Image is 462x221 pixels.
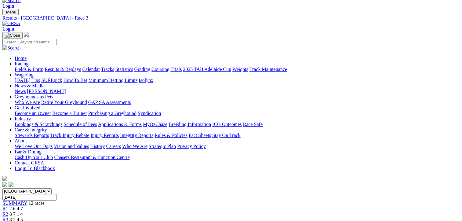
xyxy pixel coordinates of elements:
[134,67,150,72] a: Grading
[15,133,49,138] a: Stewards Reports
[15,67,460,72] div: Racing
[88,78,137,83] a: Minimum Betting Limits
[15,160,44,165] a: Contact GRSA
[15,89,460,94] div: News & Media
[15,100,40,105] a: Who We Are
[98,122,142,127] a: Applications & Forms
[45,67,81,72] a: Results & Replays
[15,100,460,105] div: Greyhounds as Pets
[183,67,231,72] a: 2025 TAB Adelaide Cup
[52,111,87,116] a: Become a Trainer
[2,206,8,211] a: R1
[122,144,147,149] a: Who We Are
[2,212,8,217] a: R2
[54,155,129,160] a: Chasers Restaurant & Function Centre
[155,133,187,138] a: Rules & Policies
[232,67,248,72] a: Weights
[82,67,100,72] a: Calendar
[15,155,53,160] a: Cash Up Your Club
[90,144,105,149] a: History
[2,45,21,51] img: Search
[15,78,460,83] div: Wagering
[15,144,460,149] div: About
[5,33,20,38] img: Close
[2,201,27,206] a: SUMMARY
[15,89,26,94] a: News
[2,3,14,9] a: Login
[149,144,176,149] a: Strategic Plan
[2,26,14,31] a: Login
[15,111,51,116] a: Become an Owner
[2,176,7,181] img: logo-grsa-white.png
[169,122,211,127] a: Breeding Information
[9,212,23,217] span: 8 7 1 4
[177,144,206,149] a: Privacy Policy
[9,182,13,187] img: twitter.svg
[120,133,153,138] a: Integrity Reports
[15,144,53,149] a: We Love Our Dogs
[41,78,62,83] a: SUREpick
[106,144,121,149] a: Careers
[28,201,45,206] span: 12 races
[15,83,45,88] a: News & Media
[138,111,161,116] a: Syndication
[15,149,42,154] a: Bar & Dining
[88,100,131,105] a: GAP SA Assessments
[115,67,133,72] a: Statistics
[15,155,460,160] div: Bar & Dining
[24,32,29,37] img: logo-grsa-white.png
[88,111,136,116] a: Purchasing a Greyhound
[15,78,40,83] a: [DATE] Tips
[143,122,167,127] a: MyOzChase
[15,72,34,77] a: Wagering
[151,67,169,72] a: Coursing
[54,144,89,149] a: Vision and Values
[15,122,62,127] a: Bookings & Scratchings
[2,32,23,39] button: Toggle navigation
[15,61,28,66] a: Racing
[15,116,31,121] a: Industry
[15,122,460,127] div: Industry
[15,56,27,61] a: Home
[249,67,287,72] a: Track Maintenance
[170,67,182,72] a: Trials
[6,10,16,14] span: Menu
[2,194,56,201] input: Select date
[15,111,460,116] div: Get Involved
[2,9,19,15] button: Toggle navigation
[90,133,119,138] a: Injury Reports
[101,67,114,72] a: Tracks
[243,122,262,127] a: Race Safe
[15,94,53,99] a: Greyhounds as Pets
[41,100,87,105] a: Retire Your Greyhound
[2,39,56,45] input: Search
[27,89,66,94] a: [PERSON_NAME]
[139,78,153,83] a: Isolynx
[15,138,27,143] a: About
[2,21,20,26] img: GRSA
[50,133,89,138] a: Track Injury Rebate
[15,67,43,72] a: Fields & Form
[212,122,242,127] a: ICG Outcomes
[9,206,23,211] span: 2 6 4 7
[15,166,55,171] a: Login To Blackbook
[64,78,87,83] a: How To Bet
[2,182,7,187] img: facebook.svg
[15,127,47,132] a: Care & Integrity
[212,133,240,138] a: Stay On Track
[64,122,97,127] a: Schedule of Fees
[15,133,460,138] div: Care & Integrity
[189,133,211,138] a: Fact Sheets
[2,15,460,21] a: Results - [GEOGRAPHIC_DATA] - Race 3
[15,105,40,110] a: Get Involved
